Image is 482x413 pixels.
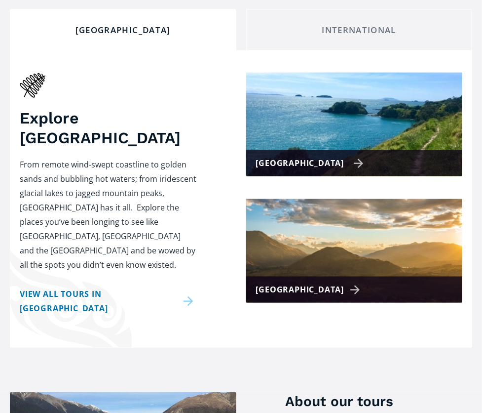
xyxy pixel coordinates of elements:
div: [GEOGRAPHIC_DATA] [18,25,228,36]
div: [GEOGRAPHIC_DATA] [256,156,364,170]
a: [GEOGRAPHIC_DATA] [246,73,462,176]
h3: Explore [GEOGRAPHIC_DATA] [20,108,197,148]
div: International [255,25,464,36]
a: View all tours in [GEOGRAPHIC_DATA] [20,287,197,316]
h3: About our tours [285,392,472,412]
p: From remote wind-swept coastline to golden sands and bubbling hot waters; from iridescent glacial... [20,158,197,272]
div: [GEOGRAPHIC_DATA] [256,283,364,297]
a: [GEOGRAPHIC_DATA] [246,199,462,303]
